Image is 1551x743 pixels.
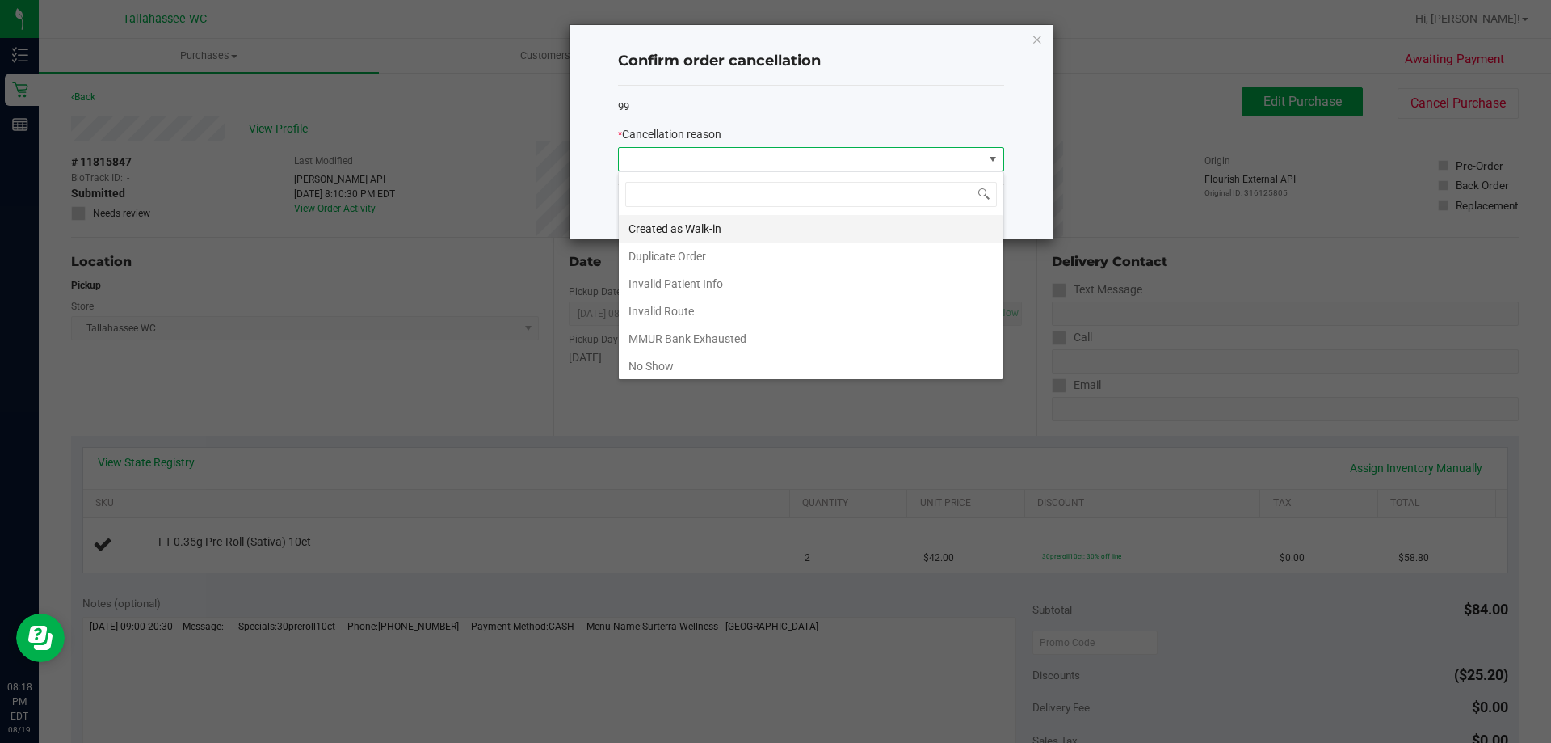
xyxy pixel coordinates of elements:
li: Duplicate Order [619,243,1003,270]
span: 99 [618,100,629,112]
li: MMUR Bank Exhausted [619,325,1003,353]
iframe: Resource center [16,614,65,662]
li: Invalid Patient Info [619,270,1003,298]
span: Cancellation reason [622,128,721,141]
li: No Show [619,353,1003,380]
button: Close [1032,29,1043,49]
li: Created as Walk-in [619,215,1003,243]
li: Invalid Route [619,298,1003,325]
h4: Confirm order cancellation [618,51,1004,72]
